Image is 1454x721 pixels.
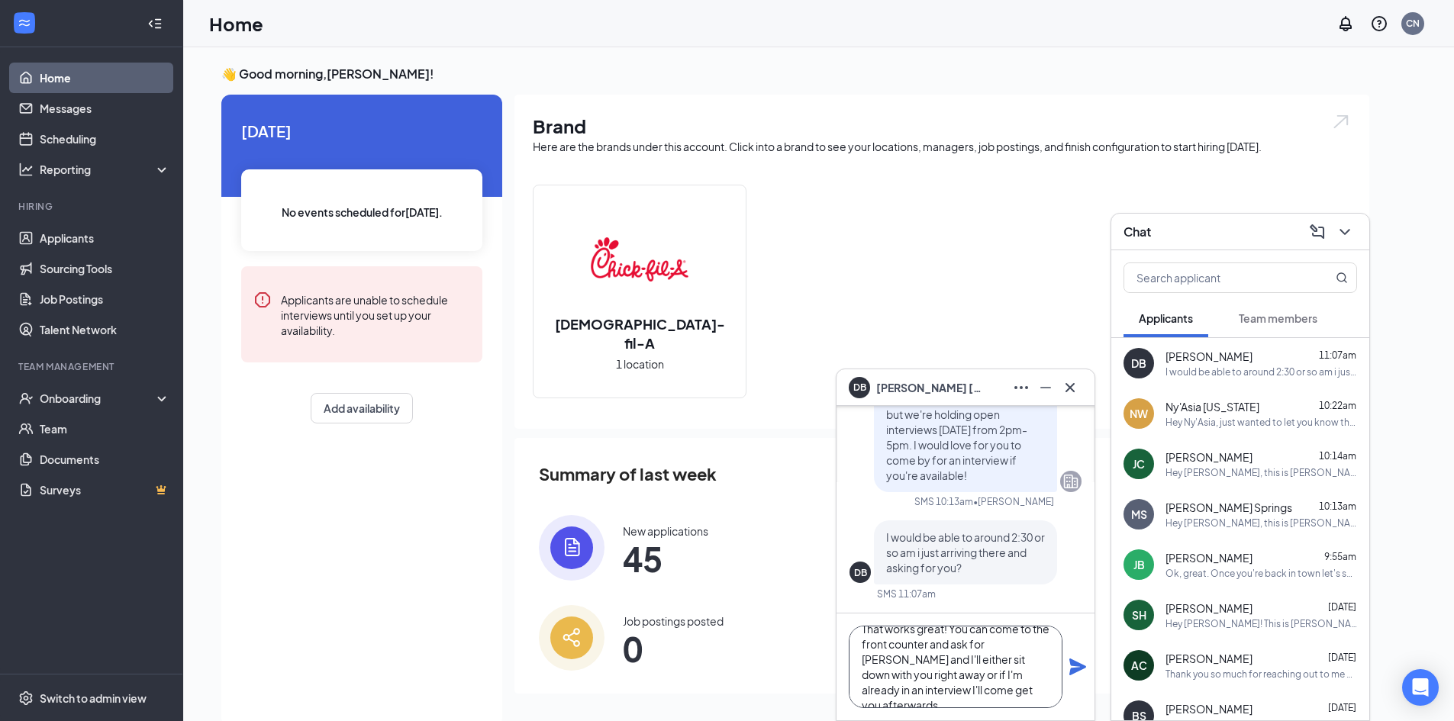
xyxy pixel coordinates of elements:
[40,391,157,406] div: Onboarding
[1130,406,1148,421] div: NW
[40,444,170,475] a: Documents
[1165,550,1253,565] span: [PERSON_NAME]
[1131,356,1146,371] div: DB
[40,253,170,284] a: Sourcing Tools
[1333,220,1357,244] button: ChevronDown
[1336,223,1354,241] svg: ChevronDown
[1239,311,1317,325] span: Team members
[40,284,170,314] a: Job Postings
[40,124,170,154] a: Scheduling
[1033,375,1058,400] button: Minimize
[17,15,32,31] svg: WorkstreamLogo
[533,139,1351,154] div: Here are the brands under this account. Click into a brand to see your locations, managers, job p...
[282,204,443,220] span: No events scheduled for [DATE] .
[1165,567,1357,580] div: Ok, great. Once you're back in town let's set up a time to talk.
[253,291,272,309] svg: Error
[1165,399,1259,414] span: Ny'Asia [US_STATE]
[1328,652,1356,663] span: [DATE]
[1124,224,1151,240] h3: Chat
[877,587,936,600] div: SMS 11:07am
[1370,14,1388,33] svg: QuestionInfo
[18,360,167,373] div: Team Management
[539,461,717,488] span: Summary of last week
[40,93,170,124] a: Messages
[539,515,604,581] img: icon
[221,66,1369,82] h3: 👋 Good morning, [PERSON_NAME] !
[876,379,983,396] span: [PERSON_NAME] [PERSON_NAME]
[281,291,470,338] div: Applicants are unable to schedule interviews until you set up your availability.
[1058,375,1082,400] button: Cross
[1331,113,1351,130] img: open.6027fd2a22e1237b5b06.svg
[1124,263,1305,292] input: Search applicant
[1009,375,1033,400] button: Ellipses
[40,63,170,93] a: Home
[1165,416,1357,429] div: Hey Ny'Asia, just wanted to let you know that we are doing open interviews again [DATE] from 2-5p...
[1165,651,1253,666] span: [PERSON_NAME]
[1305,220,1330,244] button: ComposeMessage
[241,119,482,143] span: [DATE]
[1062,472,1080,491] svg: Company
[1165,500,1292,515] span: [PERSON_NAME] Springs
[1132,607,1146,623] div: SH
[1131,507,1147,522] div: MS
[40,475,170,505] a: SurveysCrown
[1319,400,1356,411] span: 10:22am
[623,613,724,629] div: Job postings posted
[1319,450,1356,462] span: 10:14am
[533,113,1351,139] h1: Brand
[854,566,867,579] div: DB
[1165,349,1253,364] span: [PERSON_NAME]
[1133,456,1145,472] div: JC
[1165,668,1357,681] div: Thank you so much for reaching out to me about the interview. I will be there for the open interv...
[623,635,724,662] span: 0
[40,414,170,444] a: Team
[591,211,688,308] img: Chick-fil-A
[973,495,1054,508] span: • [PERSON_NAME]
[1012,378,1030,397] svg: Ellipses
[1069,658,1087,676] svg: Plane
[539,605,604,671] img: icon
[1165,600,1253,616] span: [PERSON_NAME]
[1406,17,1420,30] div: CN
[914,495,973,508] div: SMS 10:13am
[1402,669,1439,706] div: Open Intercom Messenger
[849,626,1062,708] textarea: That works great! You can come to the front counter and ask for [PERSON_NAME] and I'll either sit...
[1133,557,1145,572] div: JB
[1328,601,1356,613] span: [DATE]
[1336,14,1355,33] svg: Notifications
[1319,349,1356,361] span: 11:07am
[18,391,34,406] svg: UserCheck
[40,690,147,706] div: Switch to admin view
[18,690,34,706] svg: Settings
[40,314,170,345] a: Talent Network
[1165,449,1253,465] span: [PERSON_NAME]
[40,223,170,253] a: Applicants
[886,530,1045,575] span: I would be able to around 2:30 or so am i just arriving there and asking for you?
[18,162,34,177] svg: Analysis
[40,162,171,177] div: Reporting
[1165,617,1357,630] div: Hey [PERSON_NAME]! This is [PERSON_NAME] from [DEMOGRAPHIC_DATA]-fil-A Surfside. We’re holding op...
[18,200,167,213] div: Hiring
[534,314,746,352] h2: [DEMOGRAPHIC_DATA]-fil-A
[1336,272,1348,284] svg: MagnifyingGlass
[1165,517,1357,529] div: Hey [PERSON_NAME], this is [PERSON_NAME] from [DEMOGRAPHIC_DATA]-fil-A Surfside. I know it's shor...
[1061,378,1079,397] svg: Cross
[1324,551,1356,562] span: 9:55am
[311,393,413,423] button: Add availability
[1165,466,1357,479] div: Hey [PERSON_NAME], this is [PERSON_NAME] from [DEMOGRAPHIC_DATA]-fil-A Surfside. I know it's shor...
[1139,311,1193,325] span: Applicants
[1165,365,1357,378] div: I would be able to around 2:30 or so am i just arriving there and asking for you?
[623,523,708,539] div: New applications
[1131,658,1147,673] div: AC
[886,346,1042,482] span: Hey [PERSON_NAME], this is [PERSON_NAME] from [DEMOGRAPHIC_DATA]-fil-A Surfside. I know it's shor...
[147,16,163,31] svg: Collapse
[616,356,664,372] span: 1 location
[1165,701,1253,716] span: [PERSON_NAME]
[623,545,708,572] span: 45
[1308,223,1327,241] svg: ComposeMessage
[1036,378,1055,397] svg: Minimize
[1319,501,1356,512] span: 10:13am
[209,11,263,37] h1: Home
[1328,702,1356,713] span: [DATE]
